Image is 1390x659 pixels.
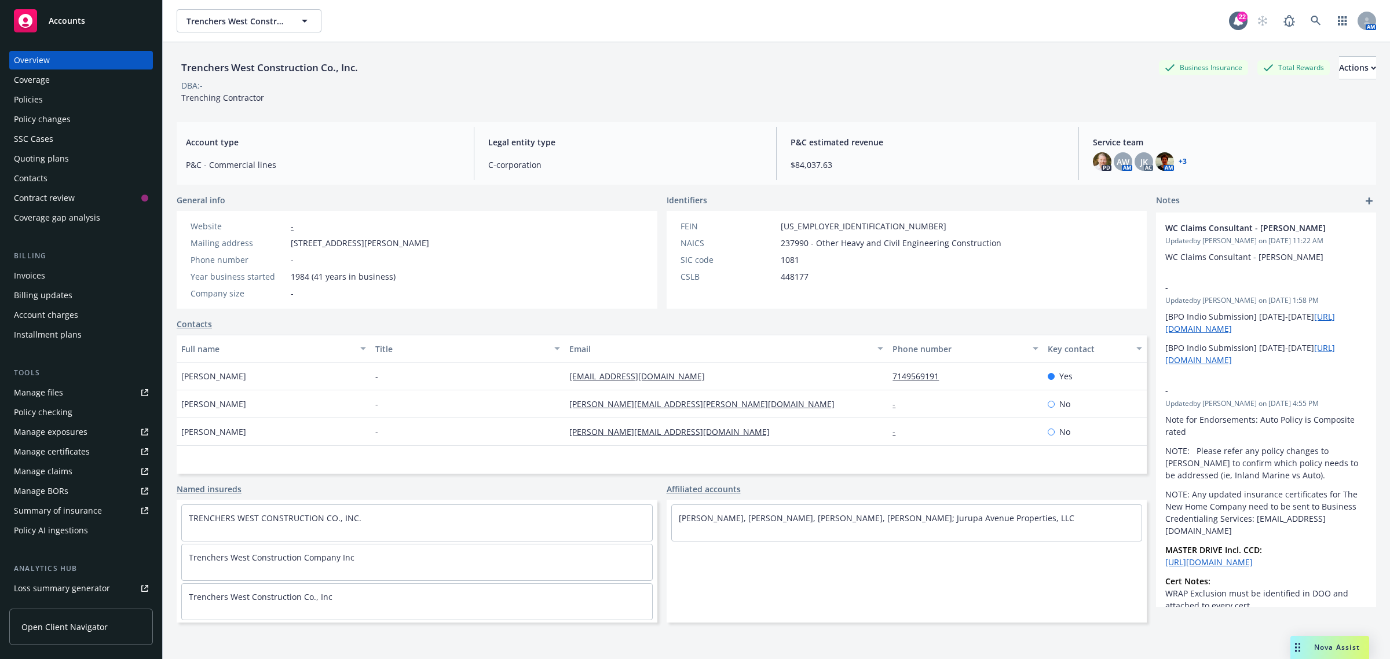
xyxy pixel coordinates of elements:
[181,426,246,438] span: [PERSON_NAME]
[1093,152,1111,171] img: photo
[679,512,1074,523] a: [PERSON_NAME], [PERSON_NAME], [PERSON_NAME], [PERSON_NAME]; Jurupa Avenue Properties, LLC
[14,442,90,461] div: Manage certificates
[569,343,870,355] div: Email
[1059,398,1070,410] span: No
[186,136,460,148] span: Account type
[1165,576,1210,587] strong: Cert Notes:
[1179,158,1187,165] a: +3
[14,189,75,207] div: Contract review
[14,169,47,188] div: Contacts
[892,398,905,409] a: -
[9,579,153,598] a: Loss summary generator
[1117,156,1129,168] span: AW
[781,237,1001,249] span: 237990 - Other Heavy and Civil Engineering Construction
[189,512,361,523] a: TRENCHERS WEST CONSTRUCTION CO., INC.
[177,318,212,330] a: Contacts
[1304,9,1327,32] a: Search
[781,254,799,266] span: 1081
[9,5,153,37] a: Accounts
[291,287,294,299] span: -
[681,270,776,283] div: CSLB
[667,194,707,206] span: Identifiers
[375,370,378,382] span: -
[681,254,776,266] div: SIC code
[1165,222,1337,234] span: WC Claims Consultant - [PERSON_NAME]
[181,370,246,382] span: [PERSON_NAME]
[49,16,85,25] span: Accounts
[667,483,741,495] a: Affiliated accounts
[9,521,153,540] a: Policy AI ingestions
[14,423,87,441] div: Manage exposures
[1159,60,1248,75] div: Business Insurance
[781,220,946,232] span: [US_EMPLOYER_IDENTIFICATION_NUMBER]
[1140,156,1148,168] span: JK
[9,71,153,89] a: Coverage
[1059,370,1073,382] span: Yes
[191,237,286,249] div: Mailing address
[1290,636,1369,659] button: Nova Assist
[14,110,71,129] div: Policy changes
[9,423,153,441] span: Manage exposures
[14,90,43,109] div: Policies
[1339,56,1376,79] button: Actions
[1251,9,1274,32] a: Start snowing
[181,343,353,355] div: Full name
[681,237,776,249] div: NAICS
[181,79,203,91] div: DBA: -
[1165,398,1367,409] span: Updated by [PERSON_NAME] on [DATE] 4:55 PM
[681,220,776,232] div: FEIN
[1362,194,1376,208] a: add
[9,208,153,227] a: Coverage gap analysis
[9,325,153,344] a: Installment plans
[1156,213,1376,272] div: WC Claims Consultant - [PERSON_NAME]Updatedby [PERSON_NAME] on [DATE] 11:22 AMWC Claims Consultan...
[375,398,378,410] span: -
[9,306,153,324] a: Account charges
[186,15,287,27] span: Trenchers West Construction Co., Inc.
[1155,152,1174,171] img: photo
[191,287,286,299] div: Company size
[191,220,286,232] div: Website
[1331,9,1354,32] a: Switch app
[1165,587,1367,612] li: WRAP Exclusion must be identified in DOO and attached to every cert
[181,398,246,410] span: [PERSON_NAME]
[9,563,153,574] div: Analytics hub
[177,194,225,206] span: General info
[9,90,153,109] a: Policies
[1156,272,1376,375] div: -Updatedby [PERSON_NAME] on [DATE] 1:58 PM[BPO Indio Submission] [DATE]-[DATE][URL][DOMAIN_NAME][...
[1165,342,1367,366] p: [BPO Indio Submission] [DATE]-[DATE]
[488,159,762,171] span: C-corporation
[9,462,153,481] a: Manage claims
[177,335,371,363] button: Full name
[1339,57,1376,79] div: Actions
[9,250,153,262] div: Billing
[14,286,72,305] div: Billing updates
[1237,11,1248,21] div: 22
[189,552,354,563] a: Trenchers West Construction Company Inc
[9,149,153,168] a: Quoting plans
[1165,488,1367,537] p: NOTE: Any updated insurance certificates for The New Home Company need to be sent to Business Cre...
[1059,426,1070,438] span: No
[181,92,264,103] span: Trenching Contractor
[791,159,1065,171] span: $84,037.63
[189,591,332,602] a: Trenchers West Construction Co., Inc
[791,136,1065,148] span: P&C estimated revenue
[569,398,844,409] a: [PERSON_NAME][EMAIL_ADDRESS][PERSON_NAME][DOMAIN_NAME]
[14,383,63,402] div: Manage files
[9,286,153,305] a: Billing updates
[375,426,378,438] span: -
[9,169,153,188] a: Contacts
[14,71,50,89] div: Coverage
[1257,60,1330,75] div: Total Rewards
[9,482,153,500] a: Manage BORs
[1165,281,1337,294] span: -
[1314,642,1360,652] span: Nova Assist
[9,442,153,461] a: Manage certificates
[371,335,565,363] button: Title
[569,426,779,437] a: [PERSON_NAME][EMAIL_ADDRESS][DOMAIN_NAME]
[892,343,1026,355] div: Phone number
[1165,251,1323,262] span: WC Claims Consultant - [PERSON_NAME]
[488,136,762,148] span: Legal entity type
[9,266,153,285] a: Invoices
[1165,445,1367,481] p: NOTE: Please refer any policy changes to [PERSON_NAME] to confirm which policy needs to be addres...
[9,110,153,129] a: Policy changes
